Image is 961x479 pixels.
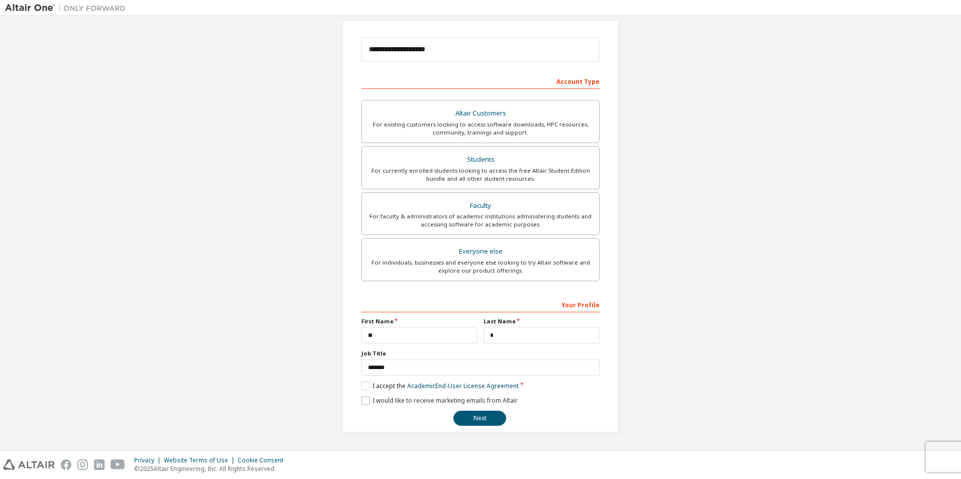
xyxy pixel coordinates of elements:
label: Last Name [484,317,600,325]
div: Website Terms of Use [164,456,238,464]
div: Cookie Consent [238,456,290,464]
div: Altair Customers [368,106,593,121]
label: I accept the [361,382,519,390]
img: facebook.svg [61,459,71,470]
label: I would like to receive marketing emails from Altair [361,396,518,405]
a: Academic End-User License Agreement [407,382,519,390]
div: Privacy [134,456,164,464]
img: Altair One [5,3,131,13]
div: For individuals, businesses and everyone else looking to try Altair software and explore our prod... [368,259,593,275]
div: For existing customers looking to access software downloads, HPC resources, community, trainings ... [368,121,593,137]
div: Account Type [361,73,600,89]
img: altair_logo.svg [3,459,55,470]
img: instagram.svg [77,459,88,470]
label: Job Title [361,349,600,357]
label: First Name [361,317,477,325]
div: Faculty [368,199,593,213]
div: For currently enrolled students looking to access the free Altair Student Edition bundle and all ... [368,167,593,183]
button: Next [453,411,506,426]
p: © 2025 Altair Engineering, Inc. All Rights Reserved. [134,464,290,473]
div: Your Profile [361,296,600,312]
img: youtube.svg [111,459,125,470]
img: linkedin.svg [94,459,105,470]
div: Everyone else [368,245,593,259]
div: Students [368,153,593,167]
div: For faculty & administrators of academic institutions administering students and accessing softwa... [368,212,593,228]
